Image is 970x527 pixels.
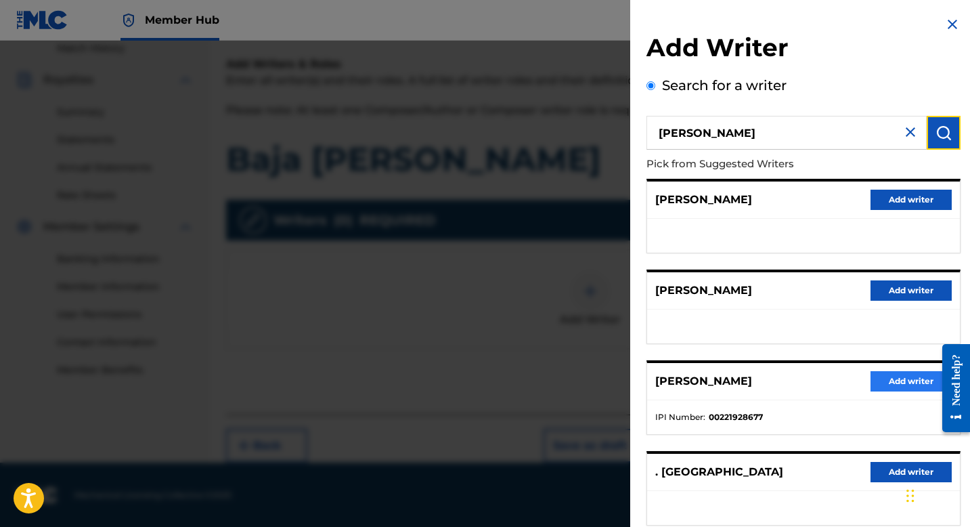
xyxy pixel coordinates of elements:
button: Add writer [870,371,952,392]
strong: 00221928677 [709,411,763,423]
p: [PERSON_NAME] [655,192,752,208]
label: Search for a writer [662,77,787,93]
div: Drag [906,476,914,516]
img: Search Works [935,125,952,141]
img: MLC Logo [16,10,68,30]
p: [PERSON_NAME] [655,282,752,299]
button: Add writer [870,190,952,210]
iframe: Chat Widget [902,462,970,527]
img: Top Rightsholder [120,12,137,28]
img: close [902,124,919,140]
p: [PERSON_NAME] [655,373,752,389]
p: Pick from Suggested Writers [646,150,883,179]
button: Add writer [870,462,952,482]
iframe: Resource Center [932,334,970,443]
button: Add writer [870,280,952,301]
span: Member Hub [145,12,219,28]
p: . [GEOGRAPHIC_DATA] [655,464,783,480]
span: IPI Number : [655,411,705,423]
input: Search writer's name or IPI Number [646,116,927,150]
h2: Add Writer [646,33,961,67]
